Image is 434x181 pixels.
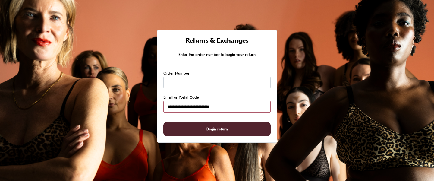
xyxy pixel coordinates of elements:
[206,122,228,136] span: Begin return
[163,122,271,136] button: Begin return
[163,52,271,58] p: Enter the order number to begin your return
[163,37,271,46] h1: Returns & Exchanges
[163,71,190,77] label: Order Number
[163,95,199,101] label: Email or Postal Code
